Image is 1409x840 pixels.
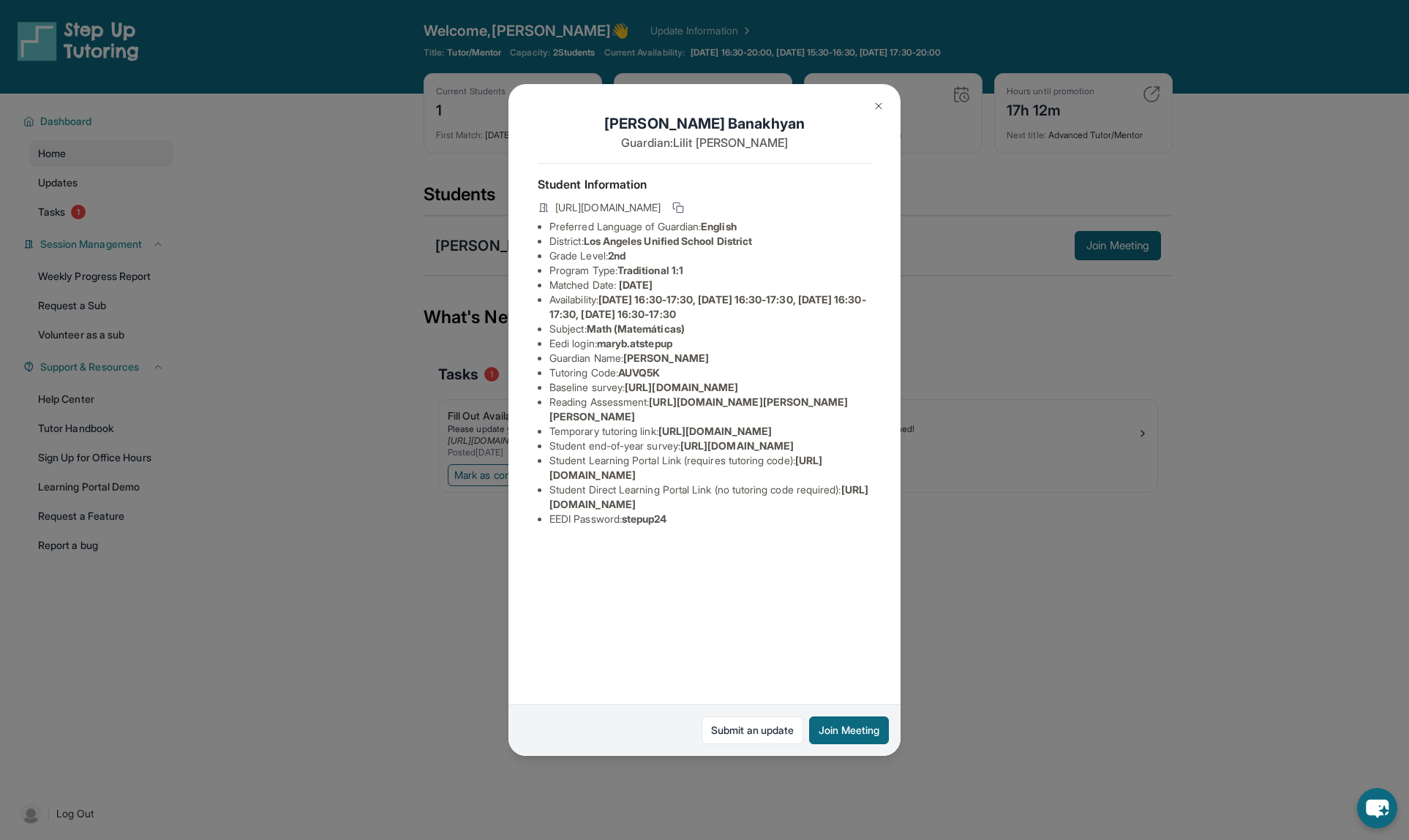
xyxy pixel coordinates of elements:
[549,439,871,453] li: Student end-of-year survey :
[597,337,672,349] span: maryb.atstepup
[549,219,871,234] li: Preferred Language of Guardian:
[549,322,871,336] li: Subject :
[549,234,871,249] li: District:
[549,366,871,380] li: Tutoring Code :
[619,279,653,291] span: [DATE]
[680,439,794,452] span: [URL][DOMAIN_NAME]
[625,381,738,393] span: [URL][DOMAIN_NAME]
[549,249,871,263] li: Grade Level:
[809,716,889,744] button: Join Meeting
[549,351,871,366] li: Guardian Name :
[538,175,871,193] h4: Student Information
[549,292,871,322] li: Availability:
[538,134,871,151] p: Guardian: Lilit [PERSON_NAME]
[549,453,871,483] li: Student Learning Portal Link (requires tutoring code) :
[549,483,871,512] li: Student Direct Learning Portal Link (no tutoring code required) :
[623,352,709,364] span: [PERSON_NAME]
[669,199,687,216] button: Copy link
[549,512,871,526] li: EEDI Password :
[873,100,884,112] img: Close Icon
[549,424,871,439] li: Temporary tutoring link :
[555,200,661,215] span: [URL][DOMAIN_NAME]
[608,249,625,262] span: 2nd
[549,395,871,424] li: Reading Assessment :
[587,322,685,335] span: Math (Matemáticas)
[1357,788,1397,828] button: chat-button
[538,113,871,134] h1: [PERSON_NAME] Banakhyan
[702,716,803,744] a: Submit an update
[618,366,660,379] span: AUVQ5K
[549,396,849,423] span: [URL][DOMAIN_NAME][PERSON_NAME][PERSON_NAME]
[584,235,752,247] span: Los Angeles Unified School District
[617,264,683,276] span: Traditional 1:1
[549,278,871,292] li: Matched Date:
[549,336,871,351] li: Eedi login :
[622,512,667,525] span: stepup24
[549,263,871,278] li: Program Type:
[549,380,871,395] li: Baseline survey :
[701,220,737,232] span: English
[658,425,772,437] span: [URL][DOMAIN_NAME]
[549,293,866,320] span: [DATE] 16:30-17:30, [DATE] 16:30-17:30, [DATE] 16:30-17:30, [DATE] 16:30-17:30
